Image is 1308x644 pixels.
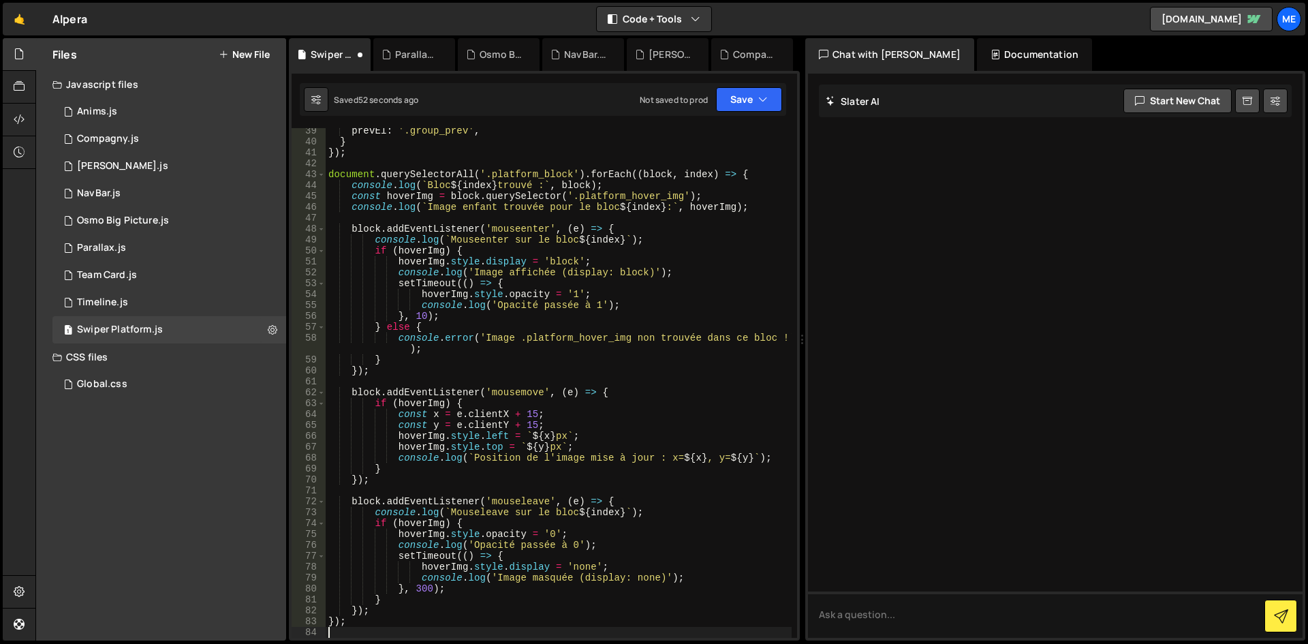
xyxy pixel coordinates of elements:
[292,529,326,540] div: 75
[597,7,711,31] button: Code + Tools
[292,616,326,627] div: 83
[292,376,326,387] div: 61
[52,371,286,398] div: 16285/43940.css
[292,583,326,594] div: 80
[292,213,326,224] div: 47
[52,207,286,234] div: 16285/44842.js
[292,125,326,136] div: 39
[77,160,168,172] div: [PERSON_NAME].js
[52,47,77,62] h2: Files
[1150,7,1273,31] a: [DOMAIN_NAME]
[292,169,326,180] div: 43
[1277,7,1301,31] a: Me
[564,48,608,61] div: NavBar.js
[292,540,326,551] div: 76
[649,48,692,61] div: [PERSON_NAME].js
[977,38,1092,71] div: Documentation
[52,98,286,125] div: 16285/44894.js
[292,485,326,496] div: 71
[311,48,354,61] div: Swiper Platform.js
[292,267,326,278] div: 52
[292,551,326,562] div: 77
[292,245,326,256] div: 50
[480,48,523,61] div: Osmo Big Picture.js
[77,269,137,281] div: Team Card.js
[36,71,286,98] div: Javascript files
[292,234,326,245] div: 49
[292,442,326,453] div: 67
[292,202,326,213] div: 46
[334,94,418,106] div: Saved
[52,289,286,316] div: 16285/44875.js
[52,153,286,180] div: 16285/45494.js
[292,180,326,191] div: 44
[292,398,326,409] div: 63
[292,333,326,354] div: 58
[3,3,36,35] a: 🤙
[1123,89,1232,113] button: Start new chat
[52,180,286,207] div: 16285/44885.js
[292,605,326,616] div: 82
[733,48,777,61] div: Compagny.js
[219,49,270,60] button: New File
[358,94,418,106] div: 52 seconds ago
[292,518,326,529] div: 74
[292,365,326,376] div: 60
[292,420,326,431] div: 65
[52,11,87,27] div: Alpera
[292,594,326,605] div: 81
[292,496,326,507] div: 72
[292,409,326,420] div: 64
[292,572,326,583] div: 79
[292,158,326,169] div: 42
[805,38,974,71] div: Chat with [PERSON_NAME]
[640,94,708,106] div: Not saved to prod
[292,387,326,398] div: 62
[292,136,326,147] div: 40
[77,187,121,200] div: NavBar.js
[292,354,326,365] div: 59
[292,256,326,267] div: 51
[292,147,326,158] div: 41
[292,311,326,322] div: 56
[292,300,326,311] div: 55
[77,324,163,336] div: Swiper Platform.js
[292,278,326,289] div: 53
[292,463,326,474] div: 69
[52,125,286,153] div: 16285/44080.js
[77,242,126,254] div: Parallax.js
[36,343,286,371] div: CSS files
[292,562,326,572] div: 78
[77,296,128,309] div: Timeline.js
[52,234,286,262] div: 16285/45492.js
[826,95,880,108] h2: Slater AI
[292,474,326,485] div: 70
[395,48,439,61] div: Parallax.js
[292,431,326,442] div: 66
[292,322,326,333] div: 57
[52,262,286,289] div: 16285/43939.js
[292,453,326,463] div: 68
[77,215,169,227] div: Osmo Big Picture.js
[292,627,326,638] div: 84
[292,191,326,202] div: 45
[716,87,782,112] button: Save
[292,224,326,234] div: 48
[77,133,139,145] div: Compagny.js
[52,316,286,343] div: 16285/43961.js
[292,507,326,518] div: 73
[64,326,72,337] span: 1
[77,106,117,118] div: Anims.js
[292,289,326,300] div: 54
[77,378,127,390] div: Global.css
